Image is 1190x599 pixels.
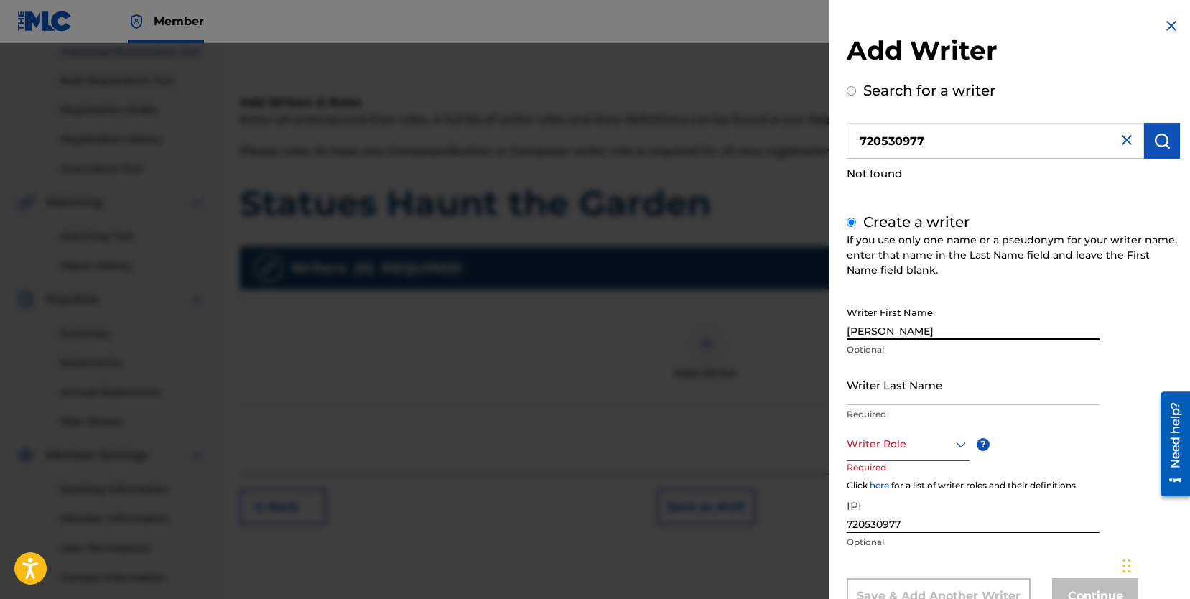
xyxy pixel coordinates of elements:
div: If you use only one name or a pseudonym for your writer name, enter that name in the Last Name fi... [847,233,1180,278]
p: Optional [847,536,1100,549]
span: ? [977,438,990,451]
iframe: Chat Widget [1118,530,1190,599]
span: Member [154,13,204,29]
label: Search for a writer [863,82,995,99]
img: Search Works [1153,132,1171,149]
div: Not found [847,159,1180,190]
img: close [1118,131,1135,149]
iframe: Resource Center [1150,386,1190,502]
p: Optional [847,343,1100,356]
a: here [870,480,889,491]
div: Click for a list of writer roles and their definitions. [847,479,1180,492]
p: Required [847,461,901,493]
div: Drag [1122,544,1131,588]
p: Required [847,408,1100,421]
h2: Add Writer [847,34,1180,71]
img: Top Rightsholder [128,13,145,30]
input: Search writer's name or IPI Number [847,123,1144,159]
img: MLC Logo [17,11,73,32]
label: Create a writer [863,213,970,231]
